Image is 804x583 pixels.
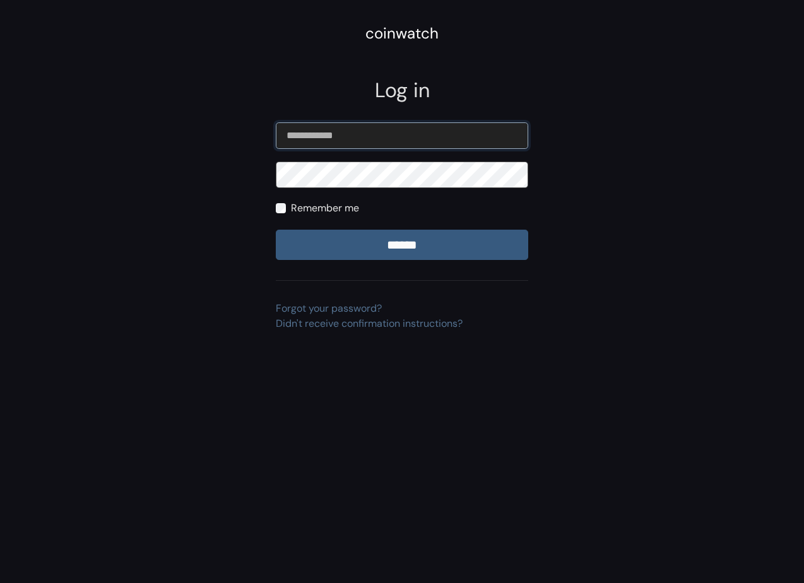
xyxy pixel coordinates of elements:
[365,28,439,42] a: coinwatch
[365,22,439,45] div: coinwatch
[276,78,528,102] h2: Log in
[291,201,359,216] label: Remember me
[276,302,382,315] a: Forgot your password?
[276,317,463,330] a: Didn't receive confirmation instructions?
